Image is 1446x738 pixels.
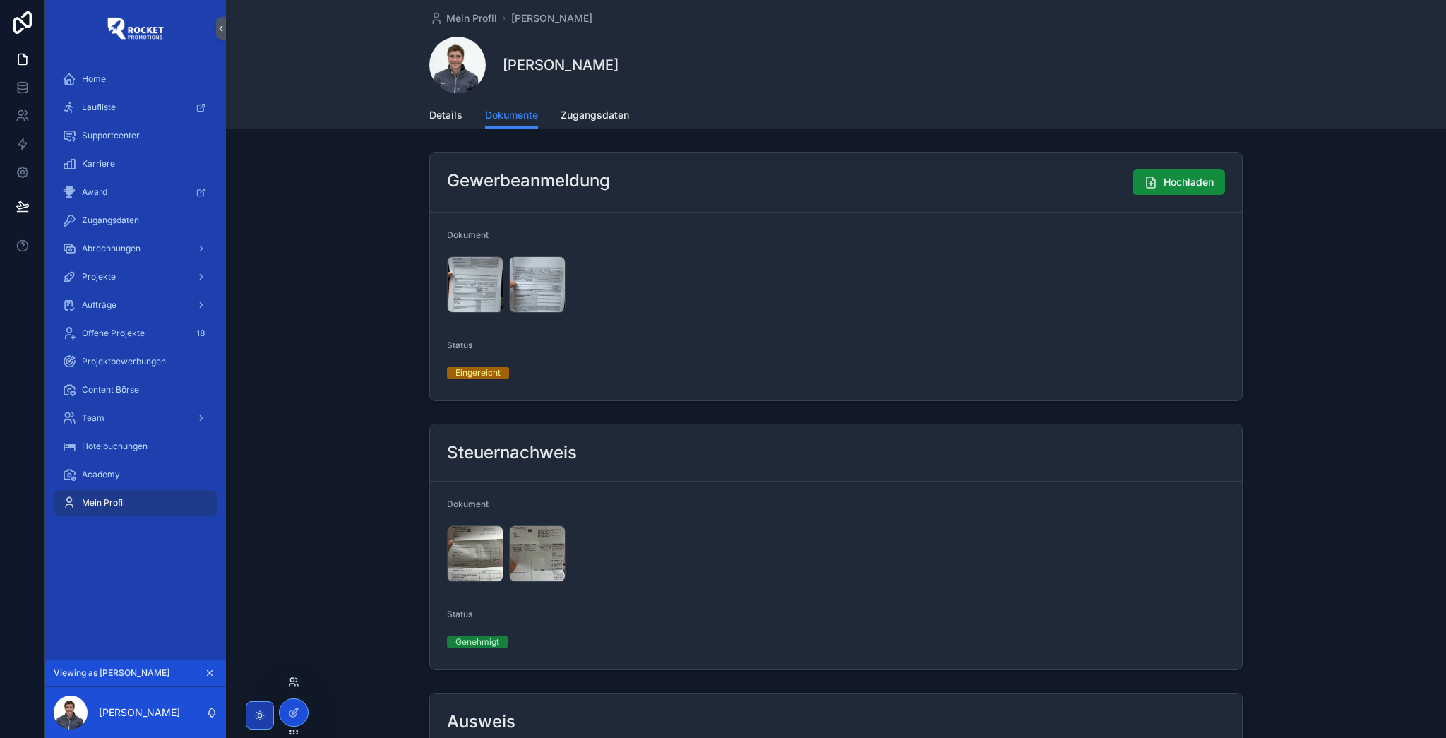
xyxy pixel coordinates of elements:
[54,66,217,92] a: Home
[82,412,104,424] span: Team
[82,271,116,282] span: Projekte
[455,636,499,648] div: Genehmigt
[45,56,226,534] div: scrollable content
[82,299,116,311] span: Aufträge
[54,236,217,261] a: Abrechnungen
[54,377,217,403] a: Content Börse
[455,367,501,379] div: Eingereicht
[107,17,164,40] img: App logo
[485,108,538,122] span: Dokumente
[99,706,180,720] p: [PERSON_NAME]
[54,264,217,290] a: Projekte
[446,11,497,25] span: Mein Profil
[82,158,115,169] span: Karriere
[429,108,462,122] span: Details
[447,609,472,619] span: Status
[54,667,169,679] span: Viewing as [PERSON_NAME]
[82,243,141,254] span: Abrechnungen
[561,108,629,122] span: Zugangsdaten
[485,102,538,129] a: Dokumente
[54,292,217,318] a: Aufträge
[447,230,489,240] span: Dokument
[511,11,592,25] a: [PERSON_NAME]
[561,102,629,131] a: Zugangsdaten
[54,349,217,374] a: Projektbewerbungen
[82,356,166,367] span: Projektbewerbungen
[1133,169,1225,195] button: Hochladen
[82,328,145,339] span: Offene Projekte
[192,325,209,342] div: 18
[503,55,619,75] h1: [PERSON_NAME]
[447,340,472,350] span: Status
[54,151,217,177] a: Karriere
[82,441,148,452] span: Hotelbuchungen
[82,497,125,508] span: Mein Profil
[429,11,497,25] a: Mein Profil
[54,405,217,431] a: Team
[1164,175,1214,189] span: Hochladen
[447,441,577,464] h2: Steuernachweis
[429,102,462,131] a: Details
[54,434,217,459] a: Hotelbuchungen
[447,499,489,509] span: Dokument
[447,169,610,192] h2: Gewerbeanmeldung
[82,384,139,395] span: Content Börse
[82,215,139,226] span: Zugangsdaten
[54,179,217,205] a: Award
[82,469,120,480] span: Academy
[54,208,217,233] a: Zugangsdaten
[447,710,515,733] h2: Ausweis
[54,490,217,516] a: Mein Profil
[54,95,217,120] a: Laufliste
[82,130,140,141] span: Supportcenter
[54,321,217,346] a: Offene Projekte18
[54,462,217,487] a: Academy
[82,186,107,198] span: Award
[82,102,116,113] span: Laufliste
[82,73,106,85] span: Home
[54,123,217,148] a: Supportcenter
